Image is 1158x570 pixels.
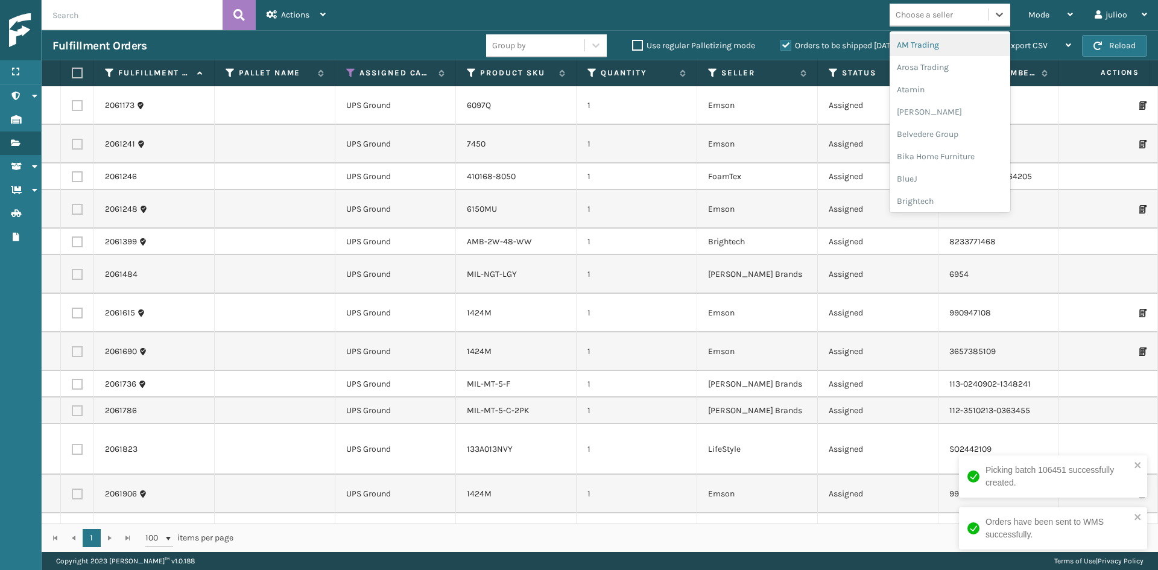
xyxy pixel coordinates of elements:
label: Use regular Palletizing mode [632,40,755,51]
td: 3657419638 [938,513,1059,552]
button: Reload [1082,35,1147,57]
label: Status [842,68,915,78]
label: Orders to be shipped [DATE] [780,40,897,51]
td: Assigned [818,255,938,294]
td: 1 [577,397,697,424]
td: 1 [577,424,697,475]
p: Copyright 2023 [PERSON_NAME]™ v 1.0.188 [56,552,195,570]
td: Assigned [818,229,938,255]
td: Emson [697,513,818,552]
div: [PERSON_NAME] [890,101,1010,123]
td: Assigned [818,163,938,190]
a: 1 [83,529,101,547]
span: Actions [281,10,309,20]
td: UPS Ground [335,475,456,513]
td: 3657385109 [938,332,1059,371]
a: 1424M [467,308,492,318]
div: Atamin [890,78,1010,101]
div: Belvedere Group [890,123,1010,145]
a: 410168-8050 [467,171,516,182]
button: close [1134,460,1142,472]
td: LifeStyle [697,424,818,475]
td: 1 [577,332,697,371]
a: 133A013NVY [467,444,513,454]
span: Actions [1063,63,1147,83]
label: Fulfillment Order Id [118,68,191,78]
label: Product SKU [480,68,553,78]
img: logo [9,13,118,48]
td: UPS Ground [335,190,456,229]
span: Mode [1028,10,1049,20]
td: 1 [577,229,697,255]
td: 1 [577,86,697,125]
td: FoamTex [697,163,818,190]
td: 1 [577,475,697,513]
a: 2061786 [105,405,137,417]
td: [PERSON_NAME] Brands [697,397,818,424]
a: 2061241 [105,138,135,150]
td: Assigned [818,371,938,397]
h3: Fulfillment Orders [52,39,147,53]
td: Emson [697,190,818,229]
a: 1424M [467,489,492,499]
div: Bika Home Furniture [890,145,1010,168]
a: 2061906 [105,488,137,500]
td: Assigned [818,86,938,125]
a: 6097Q [467,100,491,110]
td: UPS Ground [335,163,456,190]
i: Print Packing Slip [1139,309,1147,317]
div: BlueJ [890,168,1010,190]
div: Orders have been sent to WMS successfully. [986,516,1130,541]
a: 2061248 [105,203,138,215]
div: Picking batch 106451 successfully created. [986,464,1130,489]
a: 2061399 [105,236,137,248]
td: 1 [577,190,697,229]
div: Arosa Trading [890,56,1010,78]
td: UPS Ground [335,294,456,332]
td: UPS Ground [335,229,456,255]
td: UPS Ground [335,513,456,552]
label: Seller [721,68,794,78]
a: 1424M [467,346,492,356]
td: UPS Ground [335,424,456,475]
a: 2061690 [105,346,137,358]
td: 113-0240902-1348241 [938,371,1059,397]
div: Choose a seller [896,8,953,21]
div: AM Trading [890,34,1010,56]
td: 1 [577,371,697,397]
td: 1 [577,255,697,294]
td: 6954 [938,255,1059,294]
td: SO2442109 [938,424,1059,475]
a: MIL-MT-5-C-2PK [467,405,530,416]
div: 1 - 17 of 17 items [250,532,1145,544]
td: [PERSON_NAME] Brands [697,371,818,397]
a: MIL-MT-5-F [467,379,510,389]
td: Emson [697,332,818,371]
i: Print Packing Slip [1139,140,1147,148]
td: [PERSON_NAME] Brands [697,255,818,294]
a: MIL-NGT-LGY [467,269,517,279]
td: 990947108 [938,294,1059,332]
td: UPS Ground [335,86,456,125]
td: UPS Ground [335,125,456,163]
label: Assigned Carrier Service [359,68,432,78]
td: Emson [697,125,818,163]
a: 7450 [467,139,486,149]
td: Assigned [818,190,938,229]
label: Pallet Name [239,68,312,78]
span: 100 [145,532,163,544]
i: Print Packing Slip [1139,205,1147,214]
td: UPS Ground [335,332,456,371]
div: Brightech [890,190,1010,212]
span: items per page [145,529,233,547]
a: 2061736 [105,378,136,390]
td: Brightech [697,229,818,255]
td: Assigned [818,397,938,424]
td: 1 [577,294,697,332]
td: Assigned [818,424,938,475]
td: 1 [577,125,697,163]
td: Emson [697,475,818,513]
td: Assigned [818,332,938,371]
td: 112-3510213-0363455 [938,397,1059,424]
i: Print Packing Slip [1139,347,1147,356]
